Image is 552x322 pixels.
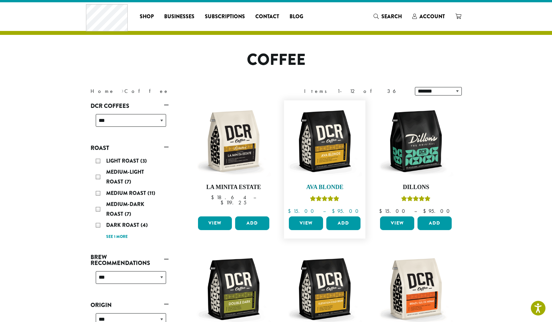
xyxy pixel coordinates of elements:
[91,88,115,95] a: Home
[125,210,131,218] span: (7)
[255,13,279,21] span: Contact
[332,208,337,214] span: $
[106,168,144,185] span: Medium-Light Roast
[148,189,155,197] span: (11)
[106,157,140,165] span: Light Roast
[91,269,169,292] div: Brew Recommendations
[378,184,453,191] h4: Dillons
[381,13,402,20] span: Search
[323,208,326,214] span: –
[288,208,293,214] span: $
[106,221,141,229] span: Dark Roast
[290,13,303,21] span: Blog
[91,100,169,111] a: DCR Coffees
[423,208,453,214] bdi: 95.00
[196,184,271,191] h4: La Minita Estate
[287,104,362,179] img: DCR-12oz-Ava-Blonde-Stock-scaled.png
[196,104,271,179] img: DCR-12oz-La-Minita-Estate-Stock-scaled.png
[91,154,169,244] div: Roast
[380,216,414,230] a: View
[287,184,362,191] h4: Ava Blonde
[91,252,169,269] a: Brew Recommendations
[401,195,431,205] div: Rated 5.00 out of 5
[91,300,169,311] a: Origin
[287,104,362,214] a: Ava BlondeRated 5.00 out of 5
[164,13,194,21] span: Businesses
[140,157,147,165] span: (3)
[196,104,271,214] a: La Minita Estate
[141,221,148,229] span: (4)
[91,87,266,95] nav: Breadcrumb
[198,216,232,230] a: View
[419,13,445,20] span: Account
[106,234,128,240] a: See 1 more
[418,216,452,230] button: Add
[134,11,159,22] a: Shop
[368,11,407,22] a: Search
[414,208,417,214] span: –
[220,199,247,206] bdi: 119.25
[91,142,169,154] a: Roast
[220,199,226,206] span: $
[125,178,131,185] span: (7)
[253,194,256,201] span: –
[289,216,323,230] a: View
[379,208,408,214] bdi: 15.00
[332,208,361,214] bdi: 95.00
[211,194,247,201] bdi: 18.64
[91,111,169,135] div: DCR Coffees
[288,208,317,214] bdi: 15.00
[86,51,467,69] h1: Coffee
[106,189,148,197] span: Medium Roast
[378,104,453,179] img: DCR-12oz-Dillons-Stock-scaled.png
[205,13,245,21] span: Subscriptions
[235,216,269,230] button: Add
[106,200,144,218] span: Medium-Dark Roast
[211,194,217,201] span: $
[379,208,385,214] span: $
[378,104,453,214] a: DillonsRated 5.00 out of 5
[121,85,124,95] span: ›
[140,13,154,21] span: Shop
[326,216,361,230] button: Add
[310,195,339,205] div: Rated 5.00 out of 5
[423,208,429,214] span: $
[304,87,405,95] div: Items 1-12 of 36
